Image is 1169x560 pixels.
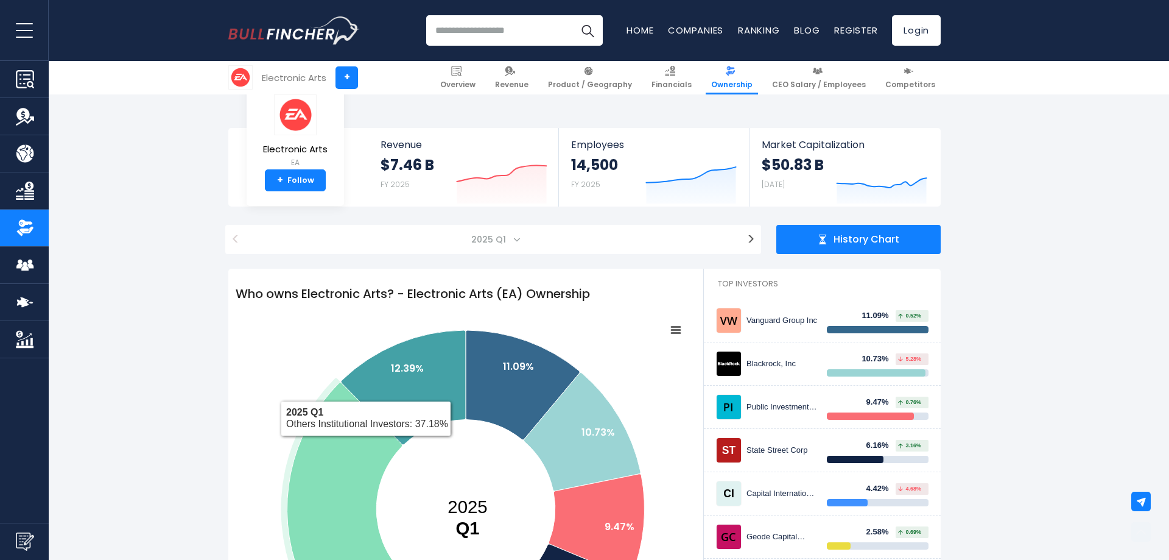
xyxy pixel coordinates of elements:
[627,24,653,37] a: Home
[898,443,921,448] span: 3.16%
[455,518,479,538] tspan: Q1
[651,80,692,90] span: Financials
[381,155,434,174] strong: $7.46 B
[704,269,941,299] h2: Top Investors
[262,94,328,170] a: Electronic Arts EA
[490,61,534,94] a: Revenue
[440,80,476,90] span: Overview
[572,15,603,46] button: Search
[892,15,941,46] a: Login
[866,397,896,408] div: 9.47%
[898,530,921,535] span: 0.69%
[898,486,921,492] span: 4.68%
[762,179,785,190] small: [DATE]
[262,71,326,85] div: Electronic Arts
[495,80,528,90] span: Revenue
[368,128,559,207] a: Revenue $7.46 B FY 2025
[646,61,697,94] a: Financials
[668,24,723,37] a: Companies
[571,155,618,174] strong: 14,500
[265,169,326,191] a: +Follow
[559,128,748,207] a: Employees 14,500 FY 2025
[381,139,547,151] span: Revenue
[711,80,753,90] span: Ownership
[229,66,252,89] img: EA logo
[503,360,534,374] text: 11.09%
[581,425,615,439] text: 10.73%
[746,489,818,499] div: Capital International Investors
[866,484,896,494] div: 4.42%
[746,445,818,456] div: State Street Corp
[605,520,634,534] text: 9.47%
[834,233,899,246] span: History Chart
[767,61,871,94] a: CEO Salary / Employees
[746,402,818,413] div: Public Investment Fund
[862,311,896,321] div: 11.09%
[746,359,818,369] div: Blackrock, Inc
[866,441,896,451] div: 6.16%
[448,497,487,538] text: 2025
[741,225,761,254] button: >
[898,313,921,319] span: 0.52%
[885,80,935,90] span: Competitors
[228,277,703,310] h1: Who owns Electronic Arts? - Electronic Arts (EA) Ownership
[746,316,818,326] div: Vanguard Group Inc
[898,400,921,405] span: 0.76%
[866,527,896,537] div: 2.58%
[263,144,328,155] span: Electronic Arts
[251,225,735,254] span: 2025 Q1
[274,94,317,135] img: EA logo
[898,356,921,362] span: 5.28%
[571,139,736,151] span: Employees
[746,532,818,542] div: Geode Capital Management, LLC
[335,66,358,89] a: +
[466,231,513,248] span: 2025 Q1
[706,61,758,94] a: Ownership
[228,16,359,44] a: Go to homepage
[277,175,283,186] strong: +
[16,219,34,237] img: Ownership
[772,80,866,90] span: CEO Salary / Employees
[571,179,600,190] small: FY 2025
[391,361,424,375] text: 12.39%
[834,24,877,37] a: Register
[225,225,245,254] button: <
[749,128,939,207] a: Market Capitalization $50.83 B [DATE]
[880,61,941,94] a: Competitors
[762,155,824,174] strong: $50.83 B
[548,80,632,90] span: Product / Geography
[228,16,360,44] img: Bullfincher logo
[542,61,637,94] a: Product / Geography
[818,235,827,244] img: history chart
[794,24,820,37] a: Blog
[738,24,779,37] a: Ranking
[762,139,927,151] span: Market Capitalization
[263,157,328,168] small: EA
[435,61,481,94] a: Overview
[381,179,410,190] small: FY 2025
[862,354,896,364] div: 10.73%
